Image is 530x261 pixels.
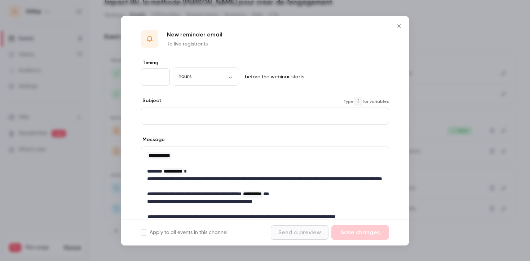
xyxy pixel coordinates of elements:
label: Subject [141,97,162,104]
p: New reminder email [167,30,222,39]
label: Apply to all events in this channel [141,229,228,236]
div: editor [141,108,389,124]
div: editor [141,147,389,248]
p: To live registrants [167,40,222,48]
p: before the webinar starts [242,73,304,81]
code: { [354,97,362,106]
span: Type for variables [343,97,389,106]
button: Close [392,19,406,33]
label: Timing [141,59,389,66]
label: Message [141,136,165,143]
div: hours [173,73,239,80]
